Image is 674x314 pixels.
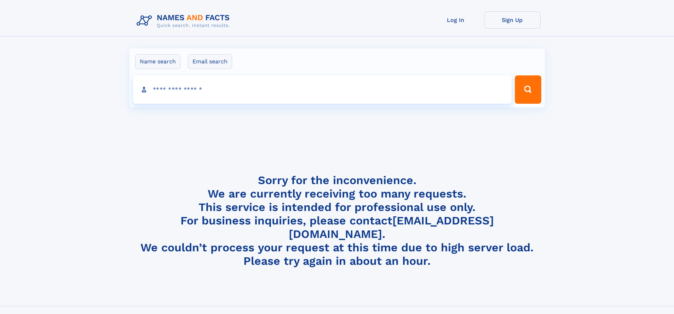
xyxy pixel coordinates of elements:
[134,11,236,30] img: Logo Names and Facts
[484,11,541,29] a: Sign Up
[188,54,232,69] label: Email search
[427,11,484,29] a: Log In
[135,54,180,69] label: Name search
[134,173,541,268] h4: Sorry for the inconvenience. We are currently receiving too many requests. This service is intend...
[133,75,512,104] input: search input
[515,75,541,104] button: Search Button
[289,214,494,241] a: [EMAIL_ADDRESS][DOMAIN_NAME]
